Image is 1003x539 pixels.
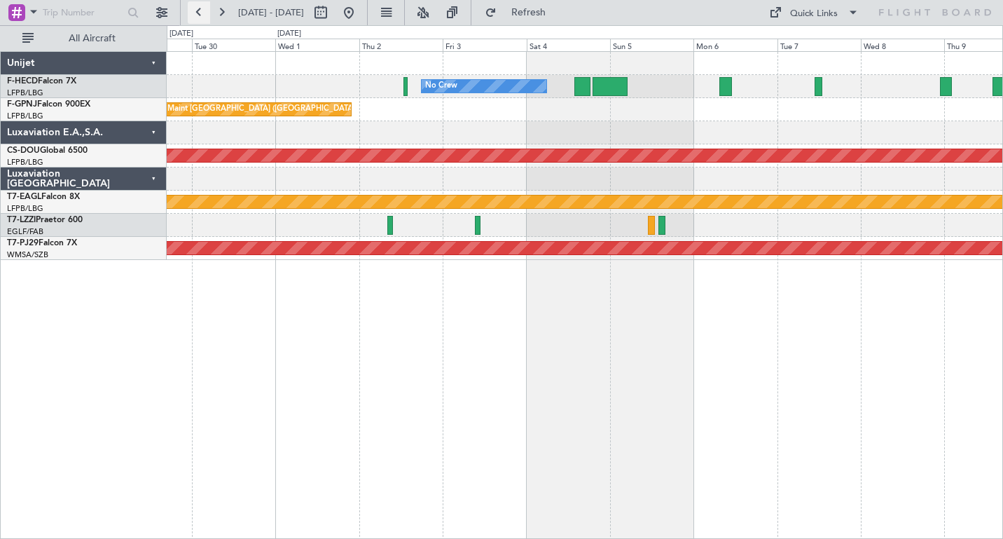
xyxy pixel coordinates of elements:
a: LFPB/LBG [7,88,43,98]
button: All Aircraft [15,27,152,50]
div: Tue 30 [192,39,275,51]
span: [DATE] - [DATE] [238,6,304,19]
a: T7-PJ29Falcon 7X [7,239,77,247]
a: WMSA/SZB [7,250,48,260]
a: T7-EAGLFalcon 8X [7,193,80,201]
div: Sun 5 [610,39,693,51]
div: Sat 4 [527,39,610,51]
div: Wed 1 [275,39,359,51]
span: F-GPNJ [7,100,37,109]
a: F-HECDFalcon 7X [7,77,76,86]
span: All Aircraft [36,34,148,43]
div: Fri 3 [443,39,526,51]
div: [DATE] [277,28,301,40]
div: Thu 2 [359,39,443,51]
span: T7-LZZI [7,216,36,224]
span: T7-PJ29 [7,239,39,247]
a: LFPB/LBG [7,157,43,168]
div: No Crew [425,76,457,97]
div: Mon 6 [693,39,777,51]
a: CS-DOUGlobal 6500 [7,146,88,155]
button: Refresh [478,1,562,24]
div: [DATE] [170,28,193,40]
span: F-HECD [7,77,38,86]
a: EGLF/FAB [7,226,43,237]
div: Planned Maint [GEOGRAPHIC_DATA] ([GEOGRAPHIC_DATA]) [137,99,357,120]
div: Quick Links [790,7,838,21]
a: T7-LZZIPraetor 600 [7,216,83,224]
span: T7-EAGL [7,193,41,201]
span: Refresh [499,8,558,18]
input: Trip Number [43,2,123,23]
a: LFPB/LBG [7,111,43,121]
div: Tue 7 [777,39,861,51]
button: Quick Links [762,1,866,24]
div: Wed 8 [861,39,944,51]
span: CS-DOU [7,146,40,155]
a: F-GPNJFalcon 900EX [7,100,90,109]
a: LFPB/LBG [7,203,43,214]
